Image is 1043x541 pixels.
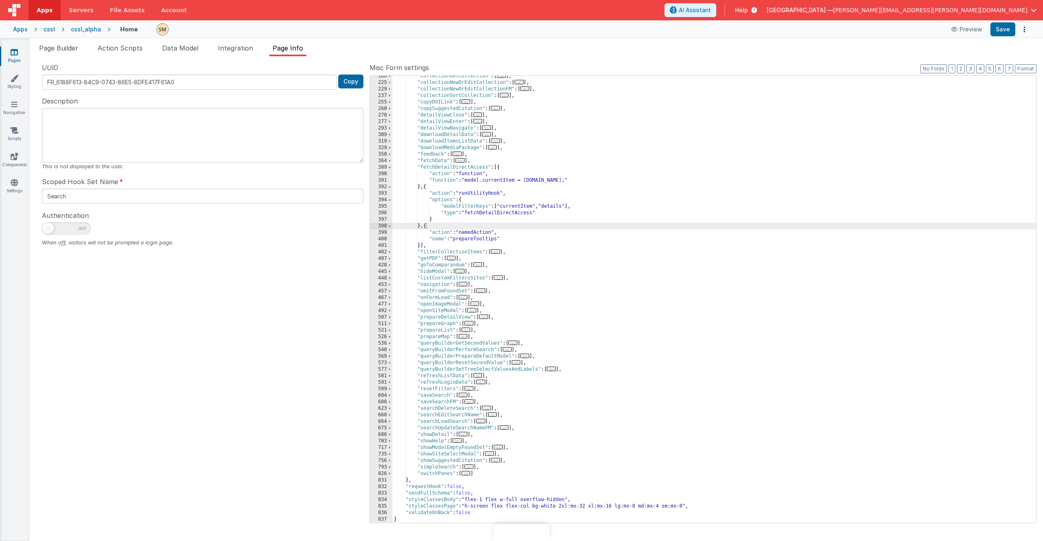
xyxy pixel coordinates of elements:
span: ... [467,308,476,312]
div: 507 [370,314,392,321]
span: [GEOGRAPHIC_DATA] — [767,6,833,14]
span: ... [491,249,500,254]
div: 397 [370,216,392,223]
span: ... [500,425,509,430]
span: ... [482,125,491,130]
button: Options [1019,24,1030,35]
div: 402 [370,249,392,255]
span: ... [508,341,517,345]
div: 396 [370,210,392,216]
span: ... [459,282,468,286]
span: ... [520,354,529,358]
div: 395 [370,203,392,210]
span: ... [476,288,485,293]
h4: Home [120,26,138,32]
div: 832 [370,484,392,490]
div: 293 [370,125,392,132]
div: 392 [370,184,392,190]
div: 186 [370,73,392,79]
div: When off, visitors will not be prompted a login page. [42,239,363,246]
span: ... [494,275,503,280]
span: ... [464,399,473,404]
span: Page Info [273,44,303,52]
div: 445 [370,268,392,275]
span: ... [453,152,462,156]
span: Action Scripts [98,44,143,52]
span: Description [42,96,78,106]
div: 735 [370,451,392,457]
span: ... [491,458,500,462]
div: 260 [370,106,392,112]
div: 675 [370,425,392,431]
span: ... [503,347,512,352]
span: ... [471,301,480,306]
div: 448 [370,275,392,281]
span: ... [459,393,468,397]
span: ... [459,334,468,339]
div: 277 [370,119,392,125]
div: 453 [370,281,392,288]
div: 526 [370,334,392,340]
button: Save [990,22,1015,36]
span: ... [464,386,473,391]
span: ... [464,321,473,325]
div: 717 [370,444,392,451]
span: ... [520,86,529,91]
span: Servers [69,6,93,14]
div: 521 [370,327,392,334]
span: Page Builder [39,44,78,52]
iframe: Marker.io feedback button [494,524,550,541]
span: ... [485,451,494,456]
div: 756 [370,457,392,464]
div: 540 [370,347,392,353]
div: 329 [370,145,392,151]
span: ... [473,119,482,123]
div: Apps [13,25,28,33]
span: ... [500,93,509,97]
div: 457 [370,288,392,295]
div: 389 [370,164,392,171]
div: This is not displayed to the user. [42,163,363,170]
div: 428 [370,262,392,268]
div: 398 [370,223,392,229]
div: cssl [44,25,55,33]
span: Integration [218,44,253,52]
div: 581 [370,373,392,379]
button: 6 [995,64,1003,73]
span: ... [453,438,462,443]
div: 255 [370,99,392,106]
span: Authentication [42,211,89,220]
button: No Folds [920,64,947,73]
img: e9616e60dfe10b317d64a5e98ec8e357 [157,24,168,35]
div: 401 [370,242,392,249]
div: 660 [370,412,392,418]
span: AI Assistant [679,6,711,14]
div: 492 [370,308,392,314]
button: Copy [338,75,363,88]
span: ... [512,360,521,365]
div: 270 [370,112,392,119]
div: 793 [370,464,392,471]
span: Misc Form settings [370,63,429,73]
span: File Assets [110,6,145,14]
span: ... [459,295,468,299]
button: 2 [957,64,965,73]
span: Data Model [162,44,198,52]
span: ... [491,106,500,110]
button: 3 [966,64,975,73]
span: ... [455,269,464,273]
div: 573 [370,360,392,366]
div: 400 [370,236,392,242]
span: ... [455,158,464,163]
div: 309 [370,132,392,138]
div: 225 [370,79,392,86]
div: 237 [370,92,392,99]
span: ... [515,80,524,84]
div: 623 [370,405,392,412]
div: 511 [370,321,392,327]
div: 577 [370,366,392,373]
div: 319 [370,138,392,145]
div: 467 [370,295,392,301]
div: 391 [370,177,392,184]
div: 569 [370,353,392,360]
